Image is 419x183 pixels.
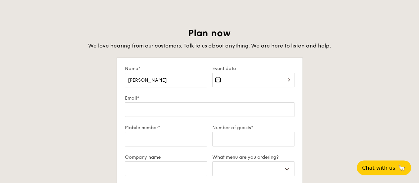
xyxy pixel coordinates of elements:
label: Company name [125,154,207,160]
label: Event date [212,66,294,71]
label: Mobile number* [125,125,207,131]
label: Number of guests* [212,125,294,131]
span: Chat with us [362,165,395,171]
span: We love hearing from our customers. Talk to us about anything. We are here to listen and help. [88,43,331,49]
span: 🦙 [398,164,406,172]
label: What menu are you ordering? [212,154,294,160]
button: Chat with us🦙 [357,160,411,175]
label: Email* [125,95,294,101]
span: Plan now [188,28,231,39]
label: Name* [125,66,207,71]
